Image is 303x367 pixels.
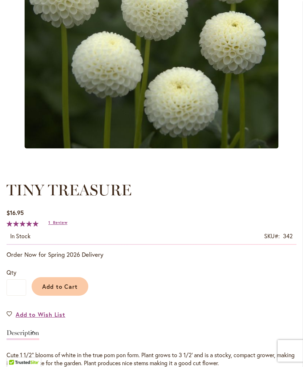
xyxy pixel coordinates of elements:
[53,220,67,226] span: Review
[7,209,24,217] span: $16.95
[7,330,39,340] a: Description
[7,221,39,227] div: 100%
[5,341,26,362] iframe: Launch Accessibility Center
[7,181,132,200] span: TINY TREASURE
[7,269,16,276] span: Qty
[48,220,50,226] span: 1
[7,251,296,259] p: Order Now for Spring 2026 Delivery
[10,232,31,241] div: Availability
[264,232,280,240] strong: SKU
[48,220,67,226] a: 1 Review
[16,311,65,319] span: Add to Wish List
[42,283,78,291] span: Add to Cart
[7,311,65,319] a: Add to Wish List
[32,278,88,296] button: Add to Cart
[10,232,31,240] span: In stock
[283,232,293,241] div: 342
